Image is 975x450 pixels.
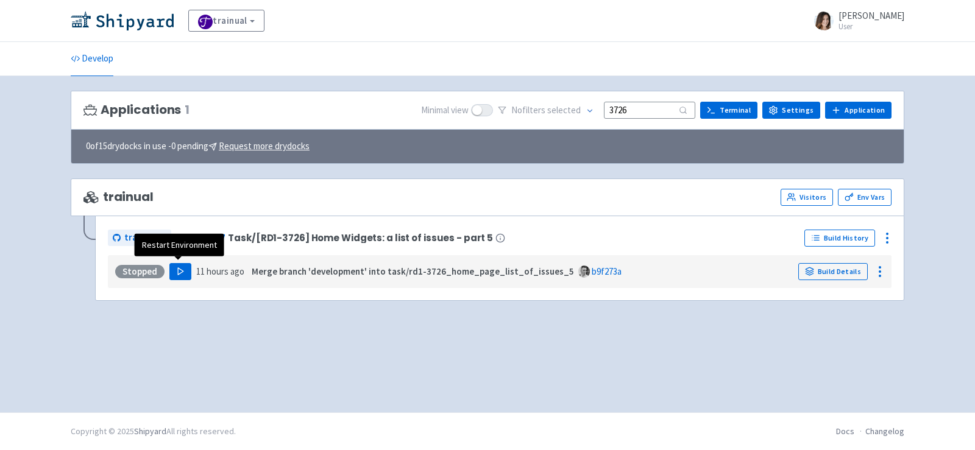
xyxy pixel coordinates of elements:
span: Minimal view [421,104,469,118]
button: Play [169,263,191,280]
a: Visitors [781,189,833,206]
h3: Applications [83,103,190,117]
a: trainual [108,230,171,246]
u: Request more drydocks [219,140,310,152]
small: User [838,23,904,30]
a: Application [825,102,892,119]
div: Stopped [115,265,165,278]
a: trainual [188,10,264,32]
a: Develop [71,42,113,76]
span: 0 of 15 drydocks in use - 0 pending [86,139,310,153]
span: trainual [124,231,157,245]
a: Env Vars [838,189,892,206]
a: Build History [804,230,875,247]
div: Copyright © 2025 All rights reserved. [71,425,236,438]
time: 11 hours ago [196,265,244,277]
a: Terminal [700,102,757,119]
a: b9f273a [592,265,622,277]
span: 1 [185,103,190,117]
img: Shipyard logo [71,11,174,30]
input: Search... [604,102,695,118]
a: #25667 [188,231,225,244]
a: Changelog [865,426,904,437]
span: selected [547,104,581,116]
span: [PERSON_NAME] [838,10,904,21]
span: No filter s [511,104,581,118]
a: Build Details [798,263,868,280]
span: Task/[RD1-3726] Home Widgets: a list of issues - part 5 [228,233,493,243]
a: Docs [836,426,854,437]
a: [PERSON_NAME] User [807,11,904,30]
strong: Merge branch 'development' into task/rd1-3726_home_page_list_of_issues_5 [252,265,574,277]
span: trainual [83,190,154,204]
a: Shipyard [134,426,166,437]
a: Settings [762,102,820,119]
